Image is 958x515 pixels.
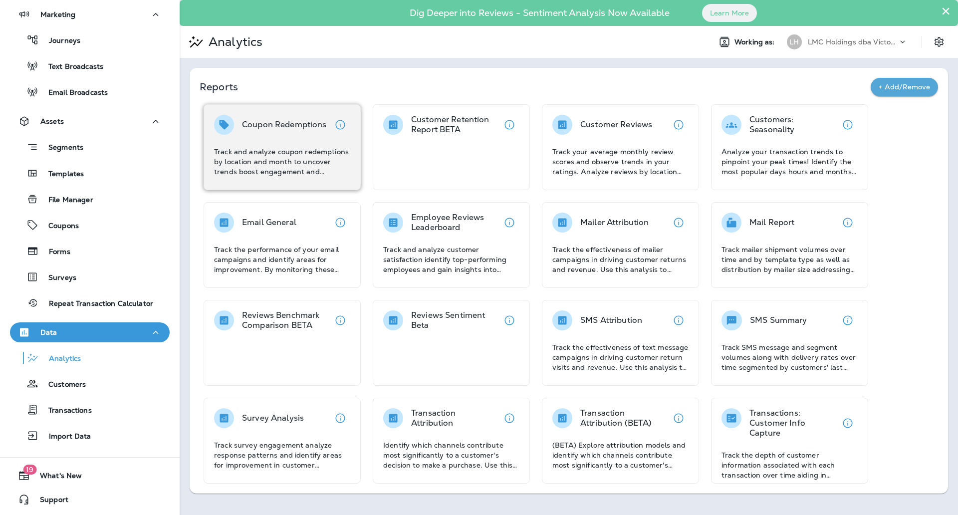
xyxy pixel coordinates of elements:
[214,245,350,274] p: Track the performance of your email campaigns and identify areas for improvement. By monitoring t...
[787,34,802,49] div: LH
[10,466,170,486] button: 19What's New
[411,115,499,135] p: Customer Retention Report BETA
[330,115,350,135] button: View details
[39,248,70,257] p: Forms
[381,11,699,14] p: Dig Deeper into Reviews - Sentiment Analysis Now Available
[39,432,91,442] p: Import Data
[39,354,81,364] p: Analytics
[734,38,777,46] span: Working as:
[10,425,170,446] button: Import Data
[721,147,858,177] p: Analyze your transaction trends to pinpoint your peak times! Identify the most popular days hours...
[499,115,519,135] button: View details
[242,413,304,423] p: Survey Analysis
[10,292,170,313] button: Repeat Transaction Calculator
[10,490,170,510] button: Support
[242,120,327,130] p: Coupon Redemptions
[930,33,948,51] button: Settings
[941,3,951,19] button: Close
[411,310,499,330] p: Reviews Sentiment Beta
[10,55,170,76] button: Text Broadcasts
[38,62,103,72] p: Text Broadcasts
[30,472,82,484] span: What's New
[38,88,108,98] p: Email Broadcasts
[330,408,350,428] button: View details
[214,147,350,177] p: Track and analyze coupon redemptions by location and month to uncover trends boost engagement and...
[552,147,689,177] p: Track your average monthly review scores and observe trends in your ratings. Analyze reviews by l...
[808,38,898,46] p: LMC Holdings dba Victory Lane Quick Oil Change
[669,408,689,428] button: View details
[40,10,75,18] p: Marketing
[330,310,350,330] button: View details
[10,189,170,210] button: File Manager
[10,215,170,236] button: Coupons
[721,245,858,274] p: Track mailer shipment volumes over time and by template type as well as distribution by mailer si...
[10,373,170,394] button: Customers
[10,29,170,50] button: Journeys
[721,342,858,372] p: Track SMS message and segment volumes along with delivery rates over time segmented by customers'...
[10,399,170,420] button: Transactions
[38,406,92,416] p: Transactions
[10,322,170,342] button: Data
[838,213,858,233] button: View details
[30,496,68,508] span: Support
[552,440,689,470] p: (BETA) Explore attribution models and identify which channels contribute most significantly to a ...
[749,115,838,135] p: Customers: Seasonality
[40,328,57,336] p: Data
[10,111,170,131] button: Assets
[838,310,858,330] button: View details
[580,120,652,130] p: Customer Reviews
[580,315,642,325] p: SMS Attribution
[200,80,871,94] p: Reports
[552,245,689,274] p: Track the effectiveness of mailer campaigns in driving customer returns and revenue. Use this ana...
[38,273,76,283] p: Surveys
[749,408,838,438] p: Transactions: Customer Info Capture
[23,465,36,475] span: 19
[721,450,858,480] p: Track the depth of customer information associated with each transaction over time aiding in asse...
[499,310,519,330] button: View details
[702,4,757,22] button: Learn More
[38,380,86,390] p: Customers
[669,213,689,233] button: View details
[580,218,649,228] p: Mailer Attribution
[242,310,330,330] p: Reviews Benchmark Comparison BETA
[411,213,499,233] p: Employee Reviews Leaderboard
[750,315,807,325] p: SMS Summary
[38,170,84,179] p: Templates
[10,266,170,287] button: Surveys
[10,347,170,368] button: Analytics
[10,136,170,158] button: Segments
[39,36,80,46] p: Journeys
[38,143,83,153] p: Segments
[38,222,79,231] p: Coupons
[10,163,170,184] button: Templates
[580,408,669,428] p: Transaction Attribution (BETA)
[552,342,689,372] p: Track the effectiveness of text message campaigns in driving customer return visits and revenue. ...
[40,117,64,125] p: Assets
[838,115,858,135] button: View details
[383,440,519,470] p: Identify which channels contribute most significantly to a customer's decision to make a purchase...
[10,81,170,102] button: Email Broadcasts
[499,213,519,233] button: View details
[838,413,858,433] button: View details
[499,408,519,428] button: View details
[205,34,262,49] p: Analytics
[383,245,519,274] p: Track and analyze customer satisfaction identify top-performing employees and gain insights into ...
[10,241,170,261] button: Forms
[669,115,689,135] button: View details
[242,218,296,228] p: Email General
[39,299,153,309] p: Repeat Transaction Calculator
[10,4,170,24] button: Marketing
[411,408,499,428] p: Transaction Attribution
[214,440,350,470] p: Track survey engagement analyze response patterns and identify areas for improvement in customer ...
[749,218,795,228] p: Mail Report
[669,310,689,330] button: View details
[38,196,93,205] p: File Manager
[871,78,938,96] button: + Add/Remove
[330,213,350,233] button: View details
